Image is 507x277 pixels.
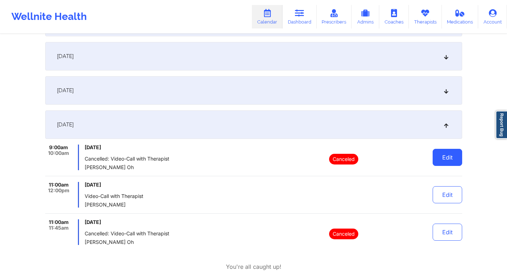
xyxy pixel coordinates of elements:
span: [PERSON_NAME] Oh [85,164,210,170]
span: [PERSON_NAME] Oh [85,239,210,245]
span: Cancelled: Video-Call with Therapist [85,156,210,162]
a: Report Bug [496,111,507,139]
span: [DATE] [85,145,210,150]
span: Video-Call with Therapist [85,193,210,199]
span: [DATE] [85,182,210,188]
span: 10:00am [48,150,69,156]
a: Therapists [409,5,442,28]
span: 11:00am [49,219,69,225]
a: Dashboard [282,5,317,28]
span: [DATE] [57,87,74,94]
button: Edit [433,149,462,166]
button: Edit [433,224,462,241]
span: 11:45am [49,225,69,231]
span: 12:00pm [48,188,69,193]
span: 9:00am [49,145,68,150]
span: [DATE] [57,121,74,128]
a: Prescribers [317,5,352,28]
a: Coaches [379,5,409,28]
a: Account [478,5,507,28]
a: Medications [442,5,479,28]
p: Canceled [329,154,358,164]
a: Calendar [252,5,282,28]
span: [DATE] [57,53,74,60]
p: You're all caught up! [226,263,281,271]
a: Admins [352,5,379,28]
button: Edit [433,186,462,203]
span: 11:00am [49,182,69,188]
p: Canceled [329,229,358,239]
span: Cancelled: Video-Call with Therapist [85,231,210,236]
span: [PERSON_NAME] [85,202,210,208]
span: [DATE] [85,219,210,225]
